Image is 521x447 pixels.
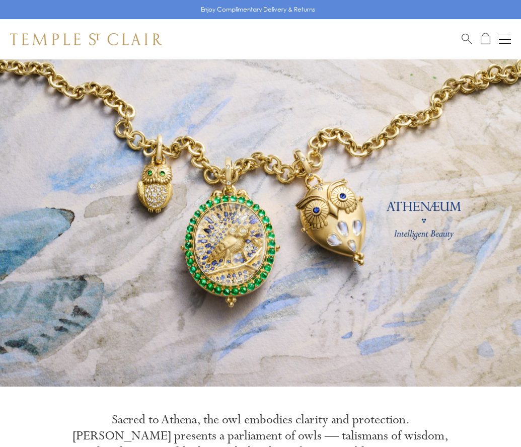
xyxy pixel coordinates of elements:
button: Open navigation [499,33,511,45]
a: Search [462,33,472,45]
a: Open Shopping Bag [481,33,490,45]
img: Temple St. Clair [10,33,162,45]
p: Enjoy Complimentary Delivery & Returns [201,5,315,15]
